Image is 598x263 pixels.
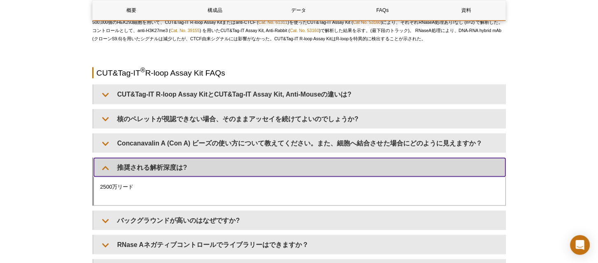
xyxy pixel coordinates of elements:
a: 概要 [93,0,170,20]
a: Cat No. 53160 [353,20,381,25]
a: Cat. No. 39155 [171,28,200,33]
a: 資料 [427,0,505,20]
a: Cat. No. 53160 [290,28,319,33]
summary: CUT&Tag-IT R-loop Assay KitとCUT&Tag-IT Assay Kit, Anti-Mouseの違いは? [94,85,505,104]
summary: 核のペレットが視認できない場合、そのままアッセイを続けてよいのでしょうか? [94,110,505,128]
summary: 推奨される解析深度は? [94,158,505,177]
a: Cat. No. 61311 [258,20,287,25]
a: FAQs [344,0,421,20]
p: 2500万リード [100,183,499,191]
summary: Concanavalin A (Con A) ビーズの使い方について教えてください。また、細胞へ結合させた場合にどのように見えますか？ [94,134,505,152]
div: Open Intercom Messenger [570,235,590,255]
a: 構成品 [176,0,254,20]
sup: ® [140,67,145,74]
summary: バックグラウンドが高いのはなぜですか? [94,211,505,230]
summary: RNase Aネガティブコントロールでライブラリーはできますか？ [94,235,505,254]
a: データ [260,0,337,20]
h2: CUT&Tag-IT R-loop Assay Kit FAQs [92,67,506,78]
